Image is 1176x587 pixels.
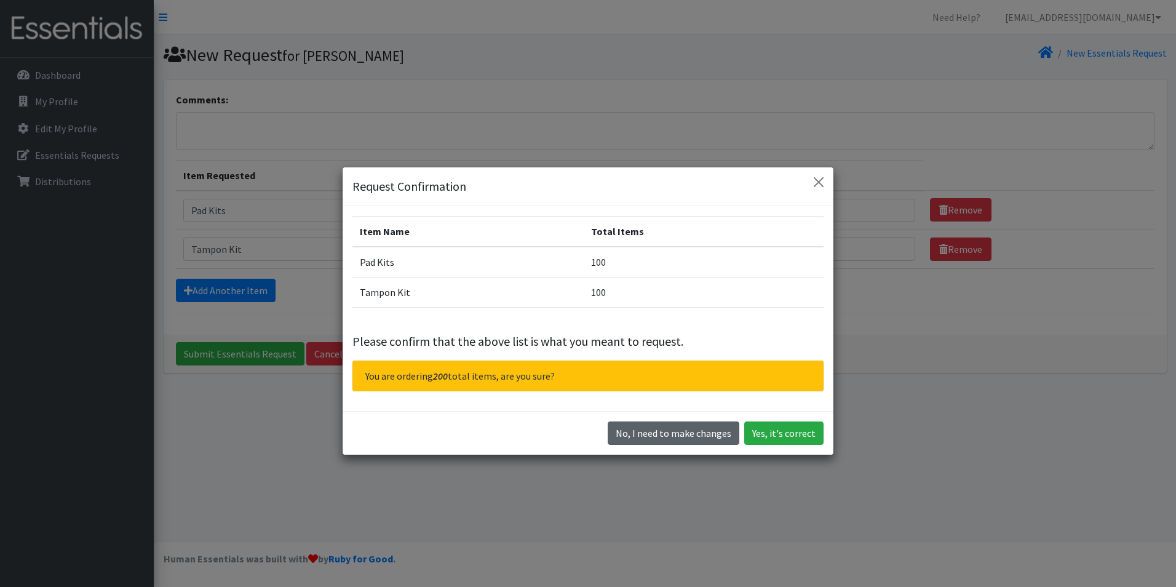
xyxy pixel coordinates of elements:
[433,370,448,382] span: 200
[352,216,584,247] th: Item Name
[584,216,824,247] th: Total Items
[352,177,466,196] h5: Request Confirmation
[744,421,824,445] button: Yes, it's correct
[608,421,739,445] button: No I need to make changes
[352,332,824,351] p: Please confirm that the above list is what you meant to request.
[352,247,584,278] td: Pad Kits
[352,277,584,307] td: Tampon Kit
[584,247,824,278] td: 100
[352,361,824,391] div: You are ordering total items, are you sure?
[809,172,828,192] button: Close
[584,277,824,307] td: 100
